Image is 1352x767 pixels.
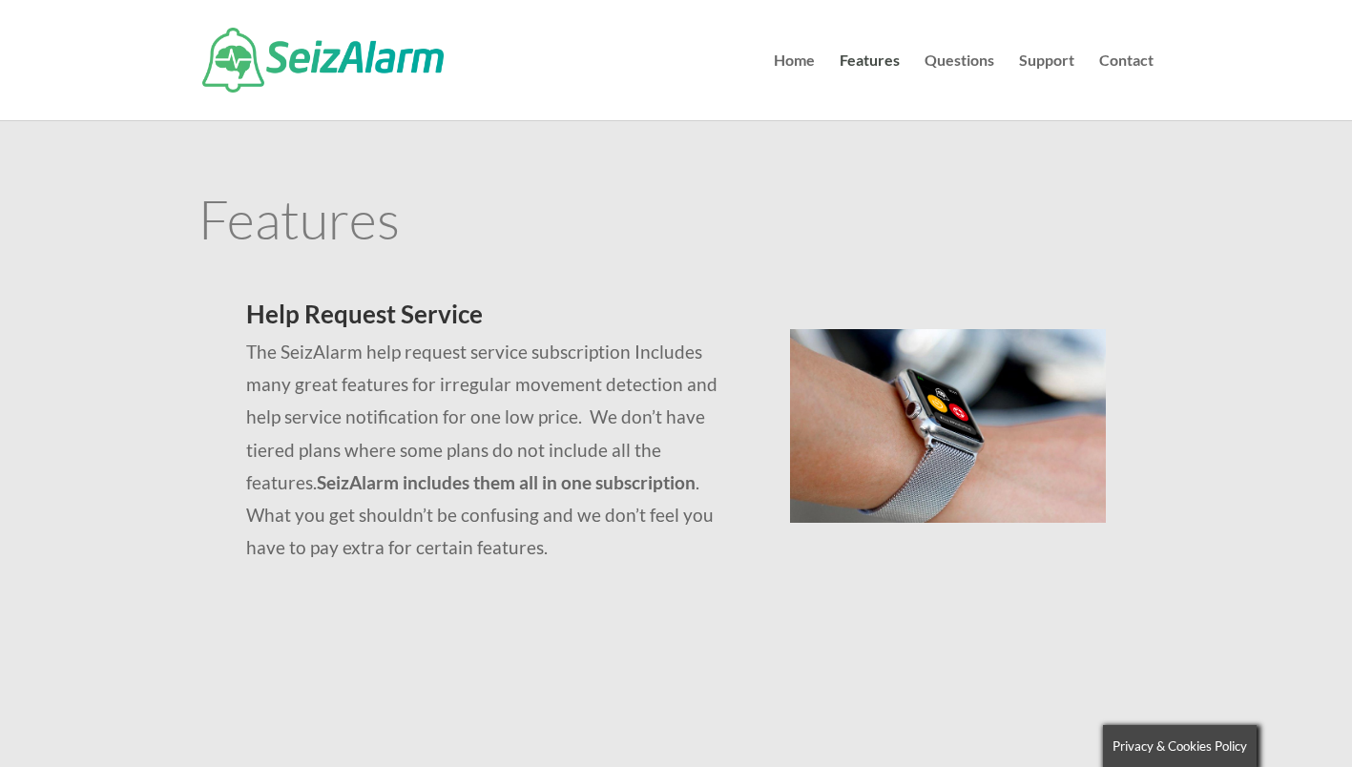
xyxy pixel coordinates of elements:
h1: Features [198,192,1154,255]
h2: Help Request Service [246,301,743,336]
a: Support [1019,53,1074,120]
a: Questions [925,53,994,120]
a: Features [840,53,900,120]
span: Privacy & Cookies Policy [1113,738,1247,754]
p: The SeizAlarm help request service subscription Includes many great features for irregular moveme... [246,336,743,564]
iframe: Help widget launcher [1182,693,1331,746]
a: Home [774,53,815,120]
a: Contact [1099,53,1154,120]
strong: SeizAlarm includes them all in one subscription [317,471,696,493]
img: SeizAlarm [202,28,444,93]
img: seizalarm-on-wrist [790,329,1106,523]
